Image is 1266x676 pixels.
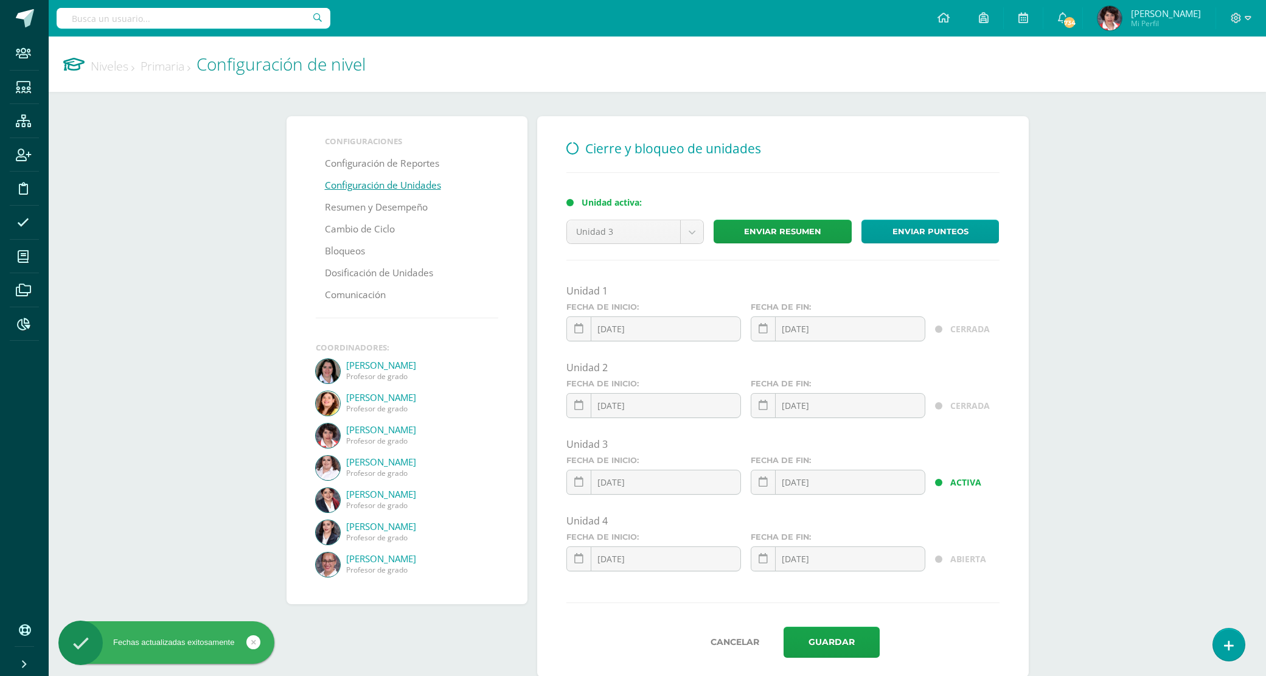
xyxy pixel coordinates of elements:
a: [PERSON_NAME] [346,456,498,468]
label: Fecha de inicio: [566,532,741,542]
a: Configuración de Reportes [325,153,439,175]
div: Coordinadores: [316,342,498,353]
input: ¿En qué fecha inicia la unidad? [567,394,740,417]
a: [PERSON_NAME] [346,423,498,436]
input: Busca un usuario... [57,8,330,29]
div: Unidad 4 [566,514,1000,528]
input: ¿En qué fecha termina la unidad? [751,394,925,417]
div: CERRADA [950,393,999,418]
div: ABIERTA [950,546,999,571]
a: [PERSON_NAME] [346,520,498,532]
a: Bloqueos [325,240,365,262]
a: Dosificación de Unidades [325,262,433,284]
label: Fecha de fin: [751,302,925,312]
a: Enviar resumen [714,220,852,243]
img: 08d065233e31e6151936950ac7af7bc7.png [316,488,340,512]
div: Unidad 2 [566,361,1000,374]
div: Unidad activa: [582,197,1000,208]
label: Fecha de fin: [751,379,925,388]
a: [PERSON_NAME] [346,391,498,403]
a: Configuración de Unidades [325,175,441,197]
a: Unidad 3 [567,220,704,243]
a: [PERSON_NAME] [346,552,498,565]
span: Cierre y bloqueo de unidades [585,140,761,157]
a: Niveles [91,58,134,74]
button: Cancelar [686,627,784,658]
a: Resumen y Desempeño [325,197,428,218]
div: ACTIVA [950,470,999,495]
img: 398837418bd67b3dd0aac0558958cc37.png [1097,6,1122,30]
label: Fecha de inicio: [566,379,741,388]
a: Cambio de Ciclo [325,218,395,240]
a: Enviar punteos [861,220,1000,243]
div: Fechas actualizadas exitosamente [58,637,274,648]
a: Primaria [141,58,190,74]
div: Unidad 1 [566,284,1000,298]
label: Fecha de fin: [751,456,925,465]
a: [PERSON_NAME] [346,359,498,371]
span: [PERSON_NAME] [1131,7,1201,19]
span: Profesor de grado [346,371,498,382]
img: a80071fbd080a3d6949d39f73238496d.png [316,391,340,416]
button: Guardar [784,627,880,658]
div: Unidad 3 [566,437,1000,451]
span: 734 [1063,16,1076,29]
span: Configuración de nivel [197,52,366,75]
label: Fecha de inicio: [566,302,741,312]
span: Profesor de grado [346,403,498,414]
span: Mi Perfil [1131,18,1201,29]
img: 90ff07e7ad6dea4cda93a247b25c642c.png [316,456,340,480]
span: Profesor de grado [346,468,498,478]
a: Comunicación [325,284,386,306]
div: CERRADA [950,316,999,341]
img: d50305e4fddf3b70d8743af4142b0d2e.png [316,520,340,545]
input: ¿En qué fecha termina la unidad? [751,547,925,571]
a: [PERSON_NAME] [346,488,498,500]
span: Profesor de grado [346,565,498,575]
input: ¿En qué fecha inicia la unidad? [567,317,740,341]
input: ¿En qué fecha termina la unidad? [751,470,925,494]
input: ¿En qué fecha termina la unidad? [751,317,925,341]
label: Fecha de fin: [751,532,925,542]
span: Profesor de grado [346,500,498,510]
span: Unidad 3 [576,220,672,243]
input: ¿En qué fecha inicia la unidad? [567,547,740,571]
span: Profesor de grado [346,436,498,446]
input: ¿En qué fecha inicia la unidad? [567,470,740,494]
img: 398837418bd67b3dd0aac0558958cc37.png [316,423,340,448]
span: Profesor de grado [346,532,498,543]
img: dbaff9155df2cbddabe12780bec20cac.png [316,359,340,383]
li: Configuraciones [325,136,489,147]
label: Fecha de inicio: [566,456,741,465]
img: 8a7731c371fe5f448286cc25da417c6a.png [316,552,340,577]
